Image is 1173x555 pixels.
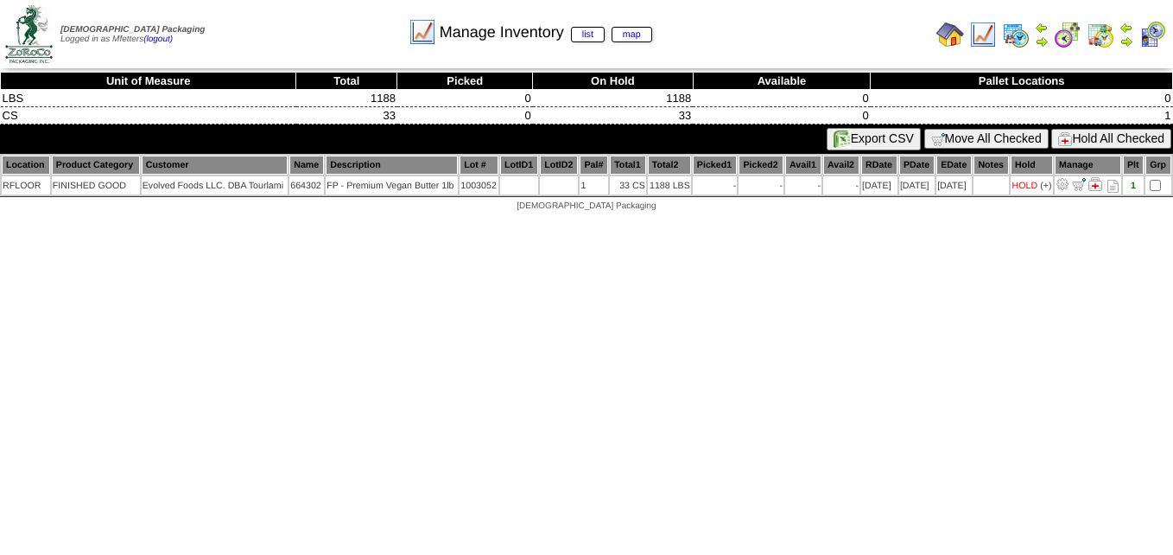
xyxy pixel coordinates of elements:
th: Notes [973,156,1009,175]
th: RDate [861,156,897,175]
td: 1188 [533,90,693,107]
div: (+) [1040,181,1051,191]
th: LotID2 [540,156,578,175]
td: 1188 LBS [648,176,691,195]
td: 1 [871,107,1173,124]
td: [DATE] [861,176,897,195]
td: 1188 [296,90,397,107]
img: calendarinout.gif [1087,21,1114,48]
img: arrowright.gif [1119,35,1133,48]
td: - [739,176,783,195]
th: EDate [936,156,972,175]
th: Manage [1055,156,1121,175]
td: 33 CS [610,176,646,195]
td: FP - Premium Vegan Butter 1lb [326,176,458,195]
th: Total [296,73,397,90]
th: LotID1 [500,156,538,175]
img: line_graph.gif [969,21,997,48]
th: Customer [142,156,288,175]
img: line_graph.gif [409,18,436,46]
td: 0 [693,90,871,107]
span: [DEMOGRAPHIC_DATA] Packaging [60,25,205,35]
td: LBS [1,90,296,107]
button: Hold All Checked [1051,129,1171,149]
th: Picked1 [693,156,738,175]
th: Plt [1123,156,1144,175]
td: 0 [693,107,871,124]
th: Hold [1011,156,1053,175]
th: Pal# [580,156,608,175]
div: 1 [1124,181,1143,191]
button: Export CSV [827,128,921,150]
td: 0 [397,90,533,107]
th: Name [289,156,324,175]
td: FINISHED GOOD [52,176,140,195]
th: Product Category [52,156,140,175]
td: 664302 [289,176,324,195]
img: calendarprod.gif [1002,21,1030,48]
th: Grp [1145,156,1171,175]
a: map [612,27,652,42]
td: 0 [871,90,1173,107]
th: Unit of Measure [1,73,296,90]
td: Evolved Foods LLC. DBA Tourlami [142,176,288,195]
img: zoroco-logo-small.webp [5,5,53,63]
img: arrowright.gif [1035,35,1049,48]
span: Manage Inventory [440,23,652,41]
th: Picked2 [739,156,783,175]
th: Total1 [610,156,646,175]
th: Lot # [460,156,498,175]
img: excel.gif [834,131,851,148]
button: Move All Checked [924,129,1049,149]
td: CS [1,107,296,124]
img: calendarblend.gif [1054,21,1081,48]
a: list [571,27,605,42]
td: 1003052 [460,176,498,195]
img: hold.gif [1058,132,1072,146]
th: Avail2 [823,156,859,175]
td: - [693,176,738,195]
th: Available [693,73,871,90]
td: [DATE] [899,176,935,195]
th: Picked [397,73,533,90]
th: PDate [899,156,935,175]
td: - [785,176,821,195]
td: 33 [533,107,693,124]
a: (logout) [143,35,173,44]
td: [DATE] [936,176,972,195]
th: On Hold [533,73,693,90]
th: Location [2,156,50,175]
td: 0 [397,107,533,124]
div: HOLD [1012,181,1038,191]
img: calendarcustomer.gif [1138,21,1166,48]
td: 33 [296,107,397,124]
img: Move [1072,177,1086,191]
img: cart.gif [931,132,945,146]
td: - [823,176,859,195]
img: arrowleft.gif [1035,21,1049,35]
span: Logged in as Mfetters [60,25,205,44]
img: Adjust [1056,177,1069,191]
th: Description [326,156,458,175]
span: [DEMOGRAPHIC_DATA] Packaging [517,201,656,211]
th: Avail1 [785,156,821,175]
i: Note [1107,180,1119,193]
th: Total2 [648,156,691,175]
img: arrowleft.gif [1119,21,1133,35]
td: 1 [580,176,608,195]
img: home.gif [936,21,964,48]
td: RFLOOR [2,176,50,195]
img: Manage Hold [1088,177,1102,191]
th: Pallet Locations [871,73,1173,90]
